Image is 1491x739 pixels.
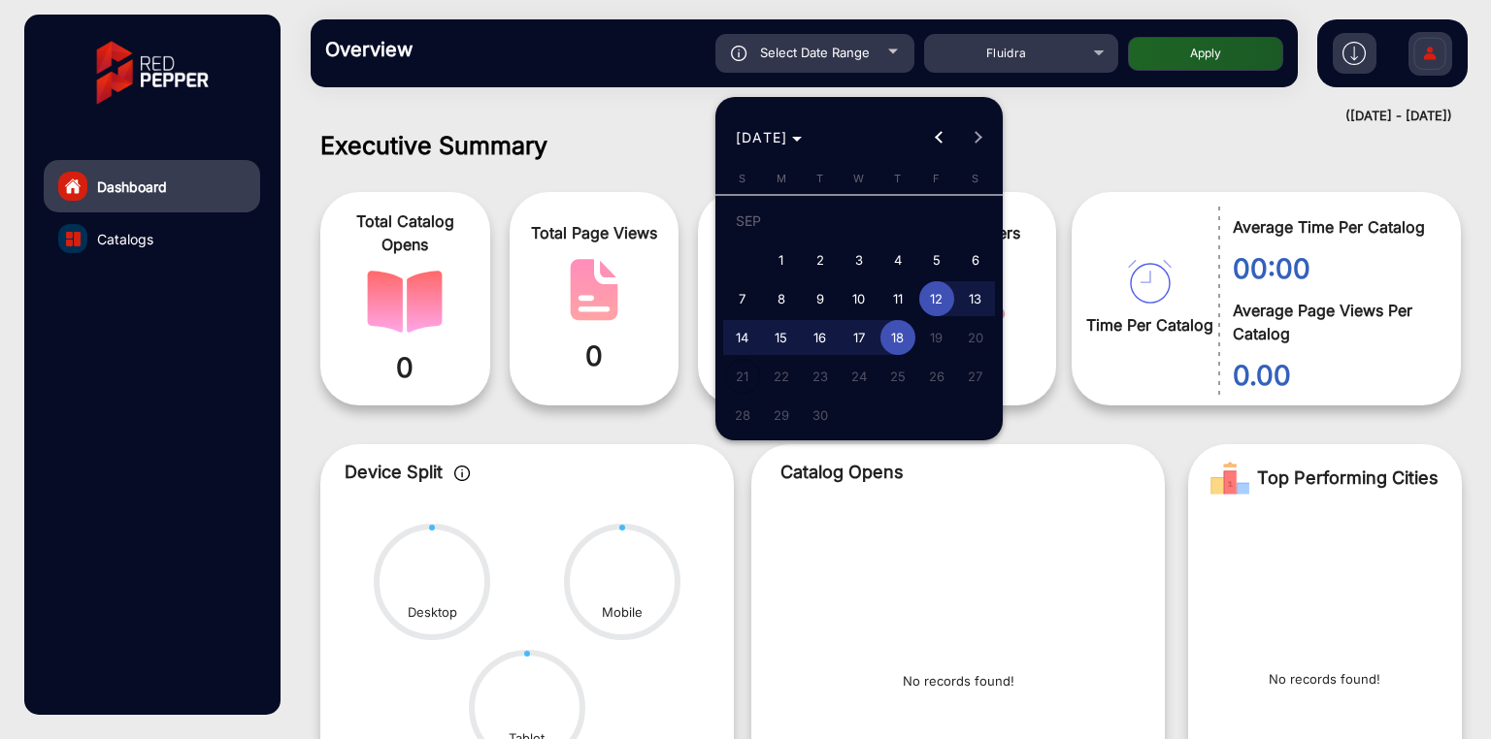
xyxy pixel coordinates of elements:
[725,398,760,433] span: 28
[725,281,760,316] span: 7
[725,359,760,394] span: 21
[853,172,864,185] span: W
[725,320,760,355] span: 14
[878,357,917,396] button: September 25, 2025
[762,318,801,357] button: September 15, 2025
[972,172,978,185] span: S
[723,279,762,318] button: September 7, 2025
[958,242,993,277] span: 6
[723,357,762,396] button: September 21, 2025
[801,318,840,357] button: September 16, 2025
[880,359,915,394] span: 25
[956,241,995,279] button: September 6, 2025
[842,359,877,394] span: 24
[840,241,878,279] button: September 3, 2025
[739,172,745,185] span: S
[764,398,799,433] span: 29
[842,320,877,355] span: 17
[764,320,799,355] span: 15
[777,172,786,185] span: M
[958,320,993,355] span: 20
[919,118,958,157] button: Previous month
[919,281,954,316] span: 12
[762,241,801,279] button: September 1, 2025
[764,281,799,316] span: 8
[878,318,917,357] button: September 18, 2025
[919,242,954,277] span: 5
[723,318,762,357] button: September 14, 2025
[919,359,954,394] span: 26
[840,357,878,396] button: September 24, 2025
[728,120,811,155] button: Choose month and year
[958,281,993,316] span: 13
[736,129,788,145] span: [DATE]
[956,318,995,357] button: September 20, 2025
[880,281,915,316] span: 11
[803,320,838,355] span: 16
[878,241,917,279] button: September 4, 2025
[917,279,956,318] button: September 12, 2025
[803,242,838,277] span: 2
[880,320,915,355] span: 18
[801,396,840,434] button: September 30, 2025
[801,357,840,396] button: September 23, 2025
[842,281,877,316] span: 10
[894,172,901,185] span: T
[880,242,915,277] span: 4
[917,318,956,357] button: September 19, 2025
[878,279,917,318] button: September 11, 2025
[803,359,838,394] span: 23
[956,279,995,318] button: September 13, 2025
[803,281,838,316] span: 9
[840,279,878,318] button: September 10, 2025
[917,241,956,279] button: September 5, 2025
[917,357,956,396] button: September 26, 2025
[840,318,878,357] button: September 17, 2025
[816,172,823,185] span: T
[919,320,954,355] span: 19
[956,357,995,396] button: September 27, 2025
[958,359,993,394] span: 27
[842,242,877,277] span: 3
[764,359,799,394] span: 22
[933,172,940,185] span: F
[723,202,995,241] td: SEP
[801,241,840,279] button: September 2, 2025
[762,279,801,318] button: September 8, 2025
[723,396,762,434] button: September 28, 2025
[762,396,801,434] button: September 29, 2025
[803,398,838,433] span: 30
[764,242,799,277] span: 1
[801,279,840,318] button: September 9, 2025
[762,357,801,396] button: September 22, 2025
